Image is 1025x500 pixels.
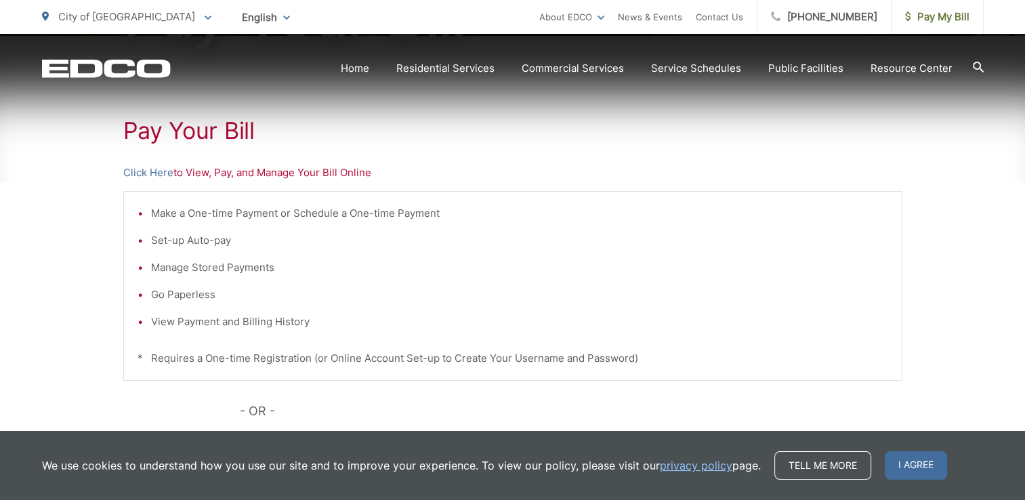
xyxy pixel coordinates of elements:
[240,401,902,421] p: - OR -
[151,232,888,249] li: Set-up Auto-pay
[341,60,369,77] a: Home
[151,287,888,303] li: Go Paperless
[871,60,953,77] a: Resource Center
[885,451,947,480] span: I agree
[539,9,604,25] a: About EDCO
[660,457,732,474] a: privacy policy
[151,259,888,276] li: Manage Stored Payments
[151,314,888,330] li: View Payment and Billing History
[151,205,888,222] li: Make a One-time Payment or Schedule a One-time Payment
[522,60,624,77] a: Commercial Services
[123,117,902,144] h1: Pay Your Bill
[696,9,743,25] a: Contact Us
[42,59,171,78] a: EDCD logo. Return to the homepage.
[58,10,195,23] span: City of [GEOGRAPHIC_DATA]
[396,60,495,77] a: Residential Services
[618,9,682,25] a: News & Events
[768,60,843,77] a: Public Facilities
[123,165,902,181] p: to View, Pay, and Manage Your Bill Online
[774,451,871,480] a: Tell me more
[123,165,173,181] a: Click Here
[232,5,300,29] span: English
[42,457,761,474] p: We use cookies to understand how you use our site and to improve your experience. To view our pol...
[138,350,888,367] p: * Requires a One-time Registration (or Online Account Set-up to Create Your Username and Password)
[905,9,969,25] span: Pay My Bill
[651,60,741,77] a: Service Schedules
